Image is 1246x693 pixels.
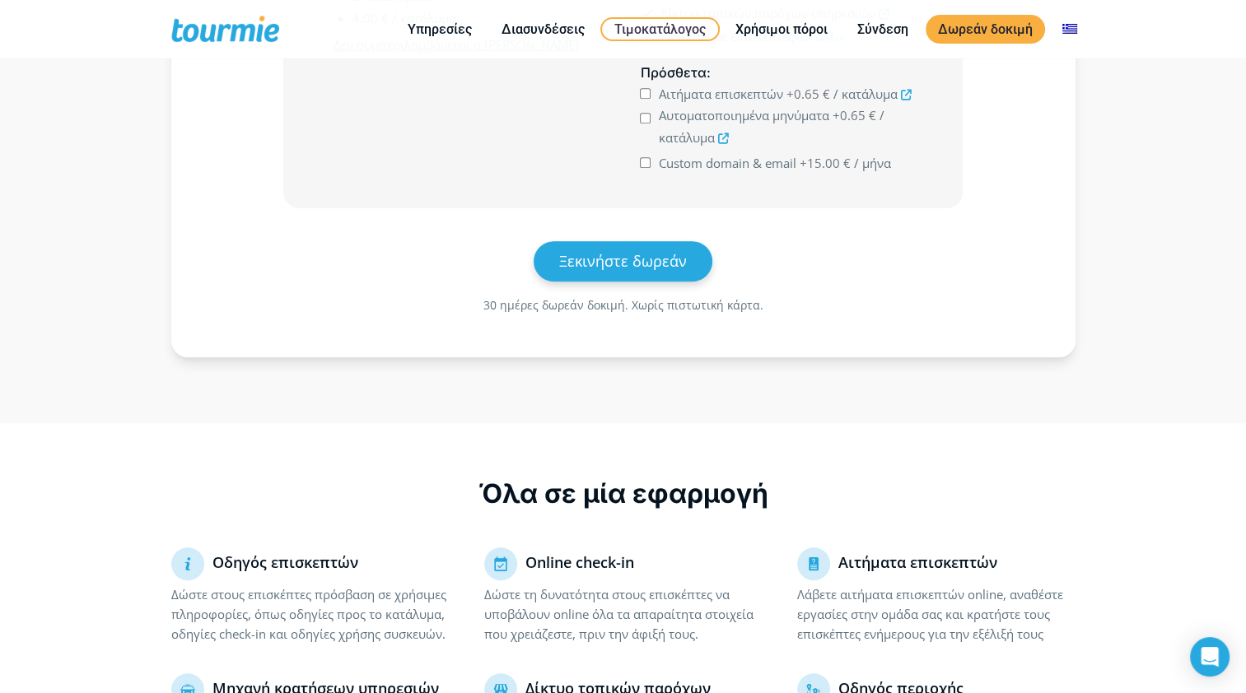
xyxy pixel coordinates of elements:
[212,552,358,572] span: Οδηγός επισκεπτών
[483,297,763,313] span: 30 ημέρες δωρεάν δοκιμή. Χωρίς πιστωτική κάρτα.
[534,241,712,281] a: Ξεκινήστε δωρεάν
[797,584,1076,644] p: Λάβετε αιτήματα επισκεπτών online, αναθέστε εργασίες στην ομάδα σας και κρατήστε τους επισκέπτες ...
[659,107,829,123] span: Αυτοματοποιημένα μηνύματα
[833,107,876,123] span: +0.65 €
[489,19,597,40] a: Διασυνδέσεις
[600,17,720,41] a: Τιμοκατάλογος
[854,155,891,171] span: / μήνα
[478,477,768,509] span: Όλα σε μία εφαρμογή
[640,63,912,83] h5: :
[845,19,921,40] a: Σύνδεση
[395,19,484,40] a: Υπηρεσίες
[786,86,830,102] span: +0.65 €
[1190,637,1230,677] div: Open Intercom Messenger
[833,86,898,102] span: / κατάλυμα
[659,155,796,171] span: Custom domain & email
[525,552,634,572] span: Online check-in
[926,15,1045,44] a: Δωρεάν δοκιμή
[171,584,450,644] p: Δώστε στους επισκέπτες πρόσβαση σε χρήσιμες πληροφορίες, όπως οδηγίες προς το κατάλυμα, οδηγίες c...
[838,552,997,572] span: Αιτήματα επισκεπτών
[1050,19,1090,40] a: Αλλαγή σε
[484,584,763,644] p: Δώστε τη δυνατότητα στους επισκέπτες να υποβάλουν online όλα τα απαραίτητα στοιχεία που χρειάζεστ...
[723,19,840,40] a: Χρήσιμοι πόροι
[800,155,851,171] span: +15.00 €
[559,251,687,271] span: Ξεκινήστε δωρεάν
[640,64,706,81] span: Πρόσθετα
[659,86,783,102] span: Αιτήματα επισκεπτών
